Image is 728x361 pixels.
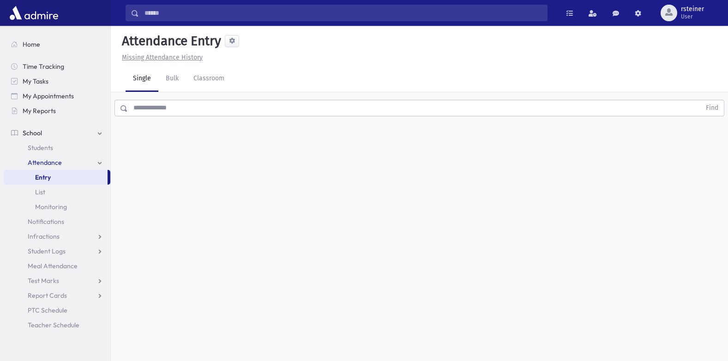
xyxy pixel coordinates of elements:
[681,6,704,13] span: rsteiner
[28,217,64,226] span: Notifications
[4,229,110,244] a: Infractions
[4,273,110,288] a: Test Marks
[7,4,60,22] img: AdmirePro
[28,144,53,152] span: Students
[4,37,110,52] a: Home
[28,247,66,255] span: Student Logs
[28,158,62,167] span: Attendance
[28,277,59,285] span: Test Marks
[4,59,110,74] a: Time Tracking
[28,291,67,300] span: Report Cards
[35,188,45,196] span: List
[23,62,64,71] span: Time Tracking
[4,103,110,118] a: My Reports
[186,66,232,92] a: Classroom
[122,54,203,61] u: Missing Attendance History
[4,170,108,185] a: Entry
[28,232,60,241] span: Infractions
[118,54,203,61] a: Missing Attendance History
[4,303,110,318] a: PTC Schedule
[4,318,110,332] a: Teacher Schedule
[118,33,221,49] h5: Attendance Entry
[4,185,110,199] a: List
[28,262,78,270] span: Meal Attendance
[35,203,67,211] span: Monitoring
[23,40,40,48] span: Home
[139,5,547,21] input: Search
[23,107,56,115] span: My Reports
[23,92,74,100] span: My Appointments
[126,66,158,92] a: Single
[23,129,42,137] span: School
[4,155,110,170] a: Attendance
[4,126,110,140] a: School
[4,199,110,214] a: Monitoring
[23,77,48,85] span: My Tasks
[4,140,110,155] a: Students
[700,100,724,116] button: Find
[35,173,51,181] span: Entry
[28,306,67,314] span: PTC Schedule
[681,13,704,20] span: User
[4,74,110,89] a: My Tasks
[28,321,79,329] span: Teacher Schedule
[4,214,110,229] a: Notifications
[158,66,186,92] a: Bulk
[4,259,110,273] a: Meal Attendance
[4,288,110,303] a: Report Cards
[4,89,110,103] a: My Appointments
[4,244,110,259] a: Student Logs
